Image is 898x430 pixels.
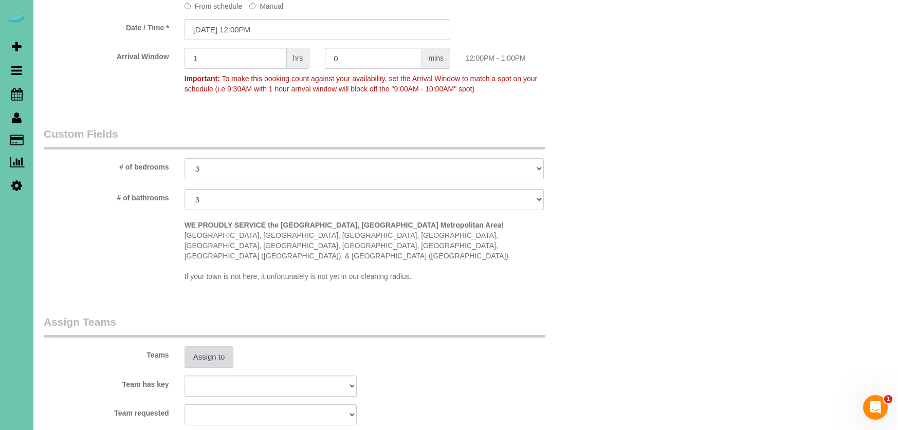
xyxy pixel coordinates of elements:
[185,3,191,9] input: From schedule
[287,48,309,69] span: hrs
[36,346,177,360] label: Teams
[36,158,177,172] label: # of bedrooms
[185,19,450,40] input: MM/DD/YYYY HH:MM
[185,74,220,83] strong: Important:
[185,346,234,368] button: Assign to
[6,10,27,25] img: Automaid Logo
[185,74,538,93] span: To make this booking count against your availability, set the Arrival Window to match a spot on y...
[36,48,177,62] label: Arrival Window
[884,395,892,403] span: 1
[185,221,504,229] strong: WE PROUDLY SERVICE the [GEOGRAPHIC_DATA], [GEOGRAPHIC_DATA] Metropolitan Area!
[458,48,599,63] div: 12:00PM - 1:00PM
[185,220,544,282] p: [GEOGRAPHIC_DATA], [GEOGRAPHIC_DATA], [GEOGRAPHIC_DATA], [GEOGRAPHIC_DATA], [GEOGRAPHIC_DATA], [G...
[36,404,177,418] label: Team requested
[44,126,545,149] legend: Custom Fields
[863,395,888,420] iframe: Intercom live chat
[422,48,450,69] span: mins
[249,3,255,9] input: Manual
[44,314,545,338] legend: Assign Teams
[36,19,177,33] label: Date / Time *
[36,376,177,389] label: Team has key
[36,189,177,203] label: # of bathrooms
